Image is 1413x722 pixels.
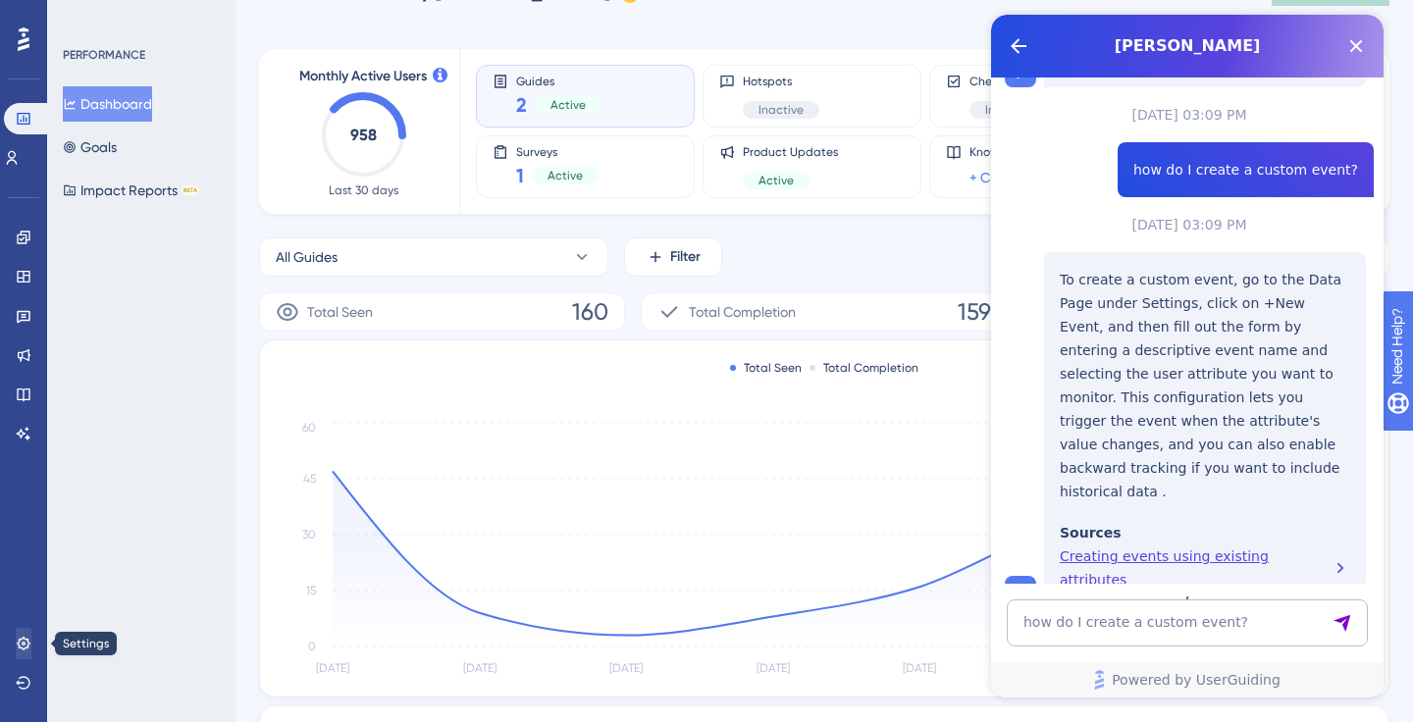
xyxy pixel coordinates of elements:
[991,15,1384,697] iframe: UserGuiding AI Assistant
[624,237,722,277] button: Filter
[969,166,1024,189] a: + Create
[329,182,398,198] span: Last 30 days
[259,237,608,277] button: All Guides
[572,296,608,328] span: 160
[985,102,1030,118] span: Inactive
[516,144,599,158] span: Surveys
[302,528,316,541] tspan: 30
[548,168,583,183] span: Active
[689,300,796,324] span: Total Completion
[743,74,819,89] span: Hotspots
[350,126,377,144] text: 958
[757,661,790,675] tspan: [DATE]
[516,74,602,87] span: Guides
[550,97,586,113] span: Active
[670,245,701,269] span: Filter
[810,360,918,376] div: Total Completion
[759,102,804,118] span: Inactive
[303,472,316,486] tspan: 45
[516,91,527,119] span: 2
[316,661,349,675] tspan: [DATE]
[308,640,316,653] tspan: 0
[299,65,427,88] span: Monthly Active Users
[969,74,1046,89] span: Checklists
[276,245,338,269] span: All Guides
[307,300,373,324] span: Total Seen
[969,144,1061,160] span: Knowledge Base
[958,296,991,328] span: 159
[730,360,802,376] div: Total Seen
[302,421,316,435] tspan: 60
[903,661,936,675] tspan: [DATE]
[609,661,643,675] tspan: [DATE]
[306,584,316,597] tspan: 15
[46,5,123,28] span: Need Help?
[743,144,838,160] span: Product Updates
[759,173,794,188] span: Active
[463,661,497,675] tspan: [DATE]
[516,162,524,189] span: 1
